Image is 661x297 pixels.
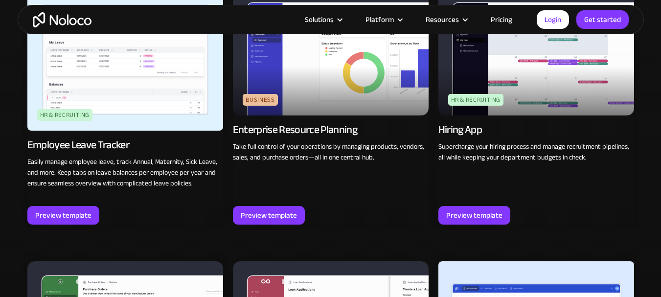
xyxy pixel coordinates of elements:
[365,13,394,26] div: Platform
[479,13,524,26] a: Pricing
[353,13,413,26] div: Platform
[37,109,93,121] div: HR & Recruiting
[426,13,459,26] div: Resources
[233,141,429,163] p: Take full control of your operations by managing products, vendors, sales, and purchase orders—al...
[413,13,479,26] div: Resources
[27,138,129,152] div: Employee Leave Tracker
[233,123,358,137] div: Enterprise Resource Planning
[576,10,629,29] a: Get started
[305,13,334,26] div: Solutions
[27,157,223,189] p: Easily manage employee leave, track Annual, Maternity, Sick Leave, and more. Keep tabs on leave b...
[243,94,278,106] div: Business
[438,141,634,163] p: Supercharge your hiring process and manage recruitment pipelines, all while keeping your departme...
[35,209,91,222] div: Preview template
[446,209,502,222] div: Preview template
[293,13,353,26] div: Solutions
[241,209,297,222] div: Preview template
[438,123,482,137] div: Hiring App
[33,12,91,27] a: home
[537,10,569,29] a: Login
[448,94,504,106] div: HR & Recruiting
